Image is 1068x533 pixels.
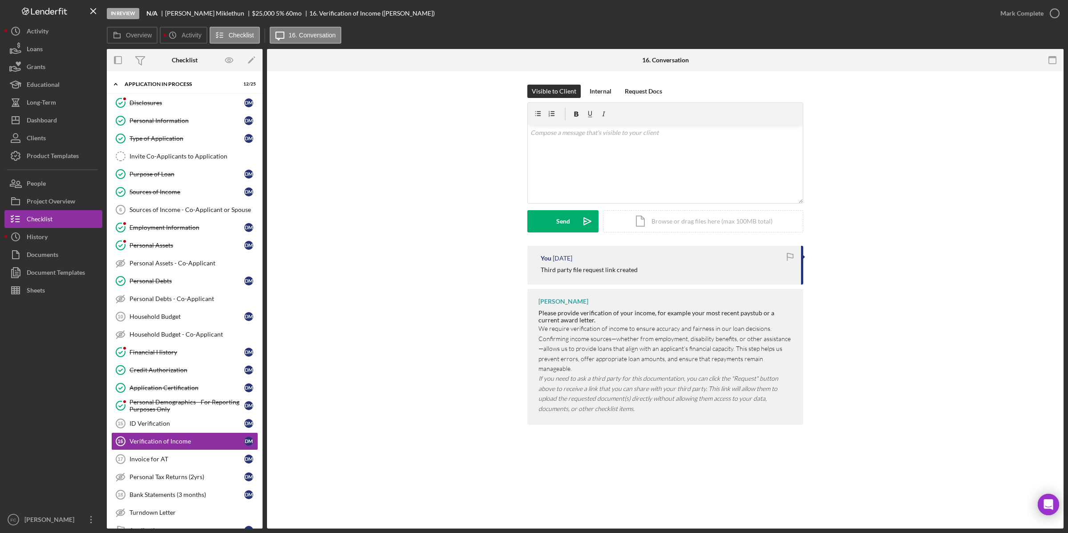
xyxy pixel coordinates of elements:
a: 18Bank Statements (3 months)DM [111,486,258,504]
a: Long-Term [4,94,102,111]
button: Activity [160,27,207,44]
div: Checklist [27,210,53,230]
a: Sources of IncomeDM [111,183,258,201]
div: D M [244,401,253,410]
button: Activity [4,22,102,40]
div: People [27,175,46,195]
div: Project Overview [27,192,75,212]
div: 5 % [276,10,284,17]
a: Personal DebtsDM [111,272,258,290]
div: Personal Information [129,117,244,124]
tspan: 10 [117,314,123,319]
div: D M [244,472,253,481]
div: Clients [27,129,46,149]
label: Checklist [229,32,254,39]
a: Household Budget - Co-Applicant [111,325,258,343]
div: 16. Conversation [642,57,689,64]
div: D M [244,187,253,196]
div: D M [244,98,253,107]
div: Disclosures [129,99,244,106]
div: [PERSON_NAME] [538,298,588,305]
div: Third party file request link created [541,266,638,273]
a: Purpose of LoanDM [111,165,258,183]
div: [PERSON_NAME] [22,511,80,531]
a: Personal Debts - Co-Applicant [111,290,258,308]
a: Personal AssetsDM [111,236,258,254]
div: Checklist [172,57,198,64]
button: Grants [4,58,102,76]
div: Please provide verification of your income, for example your most recent paystub or a current awa... [538,309,794,324]
button: Product Templates [4,147,102,165]
button: Send [527,210,599,232]
a: Credit AuthorizationDM [111,361,258,379]
tspan: 18 [117,492,123,497]
div: [PERSON_NAME] Miklethun [165,10,252,17]
div: Household Budget [129,313,244,320]
a: 17Invoice for ATDM [111,450,258,468]
div: Personal Assets [129,242,244,249]
div: Personal Demographics - For Reporting Purposes Only [129,399,244,413]
em: If you need to ask a third party for this documentation, you can click the "Request" button above... [538,374,778,412]
button: Documents [4,246,102,264]
p: ​ [538,374,794,414]
a: Personal Demographics - For Reporting Purposes OnlyDM [111,397,258,415]
div: D M [244,419,253,428]
a: Personal Assets - Co-Applicant [111,254,258,272]
button: Project Overview [4,192,102,210]
div: Personal Debts [129,277,244,285]
button: People [4,175,102,192]
button: Loans [4,40,102,58]
a: 16Verification of IncomeDM [111,432,258,450]
a: Turndown Letter [111,504,258,521]
tspan: 16 [117,439,123,444]
button: Educational [4,76,102,94]
div: ID Verification [129,420,244,427]
div: Invite Co-Applicants to Application [129,153,258,160]
div: Employment Information [129,224,244,231]
a: 15ID VerificationDM [111,415,258,432]
div: Open Intercom Messenger [1038,494,1059,515]
div: Purpose of Loan [129,171,244,178]
button: Checklist [4,210,102,228]
tspan: 6 [119,207,122,212]
div: History [27,228,48,248]
time: 2025-09-18 18:57 [553,255,572,262]
a: Employment InformationDM [111,219,258,236]
div: Visible to Client [532,85,576,98]
label: 16. Conversation [289,32,336,39]
a: Financial HistoryDM [111,343,258,361]
a: Type of ApplicationDM [111,130,258,147]
button: Document Templates [4,264,102,281]
button: Visible to Client [527,85,581,98]
a: 6Sources of Income - Co-Applicant or Spouse [111,201,258,219]
div: 12 / 25 [240,81,256,87]
div: Dashboard [27,111,57,131]
div: Application In Process [125,81,234,87]
div: Grants [27,58,45,78]
div: Documents [27,246,58,266]
button: History [4,228,102,246]
div: Request Docs [625,85,662,98]
div: Mark Complete [1000,4,1044,22]
div: D M [244,455,253,464]
button: 16. Conversation [270,27,342,44]
div: In Review [107,8,139,19]
div: Internal [590,85,611,98]
button: Dashboard [4,111,102,129]
div: Bank Statements (3 months) [129,491,244,498]
a: Personal InformationDM [111,112,258,130]
div: Personal Assets - Co-Applicant [129,260,258,267]
div: You [541,255,551,262]
div: Product Templates [27,147,79,167]
button: Checklist [210,27,260,44]
div: D M [244,383,253,392]
div: Verification of Income [129,438,244,445]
